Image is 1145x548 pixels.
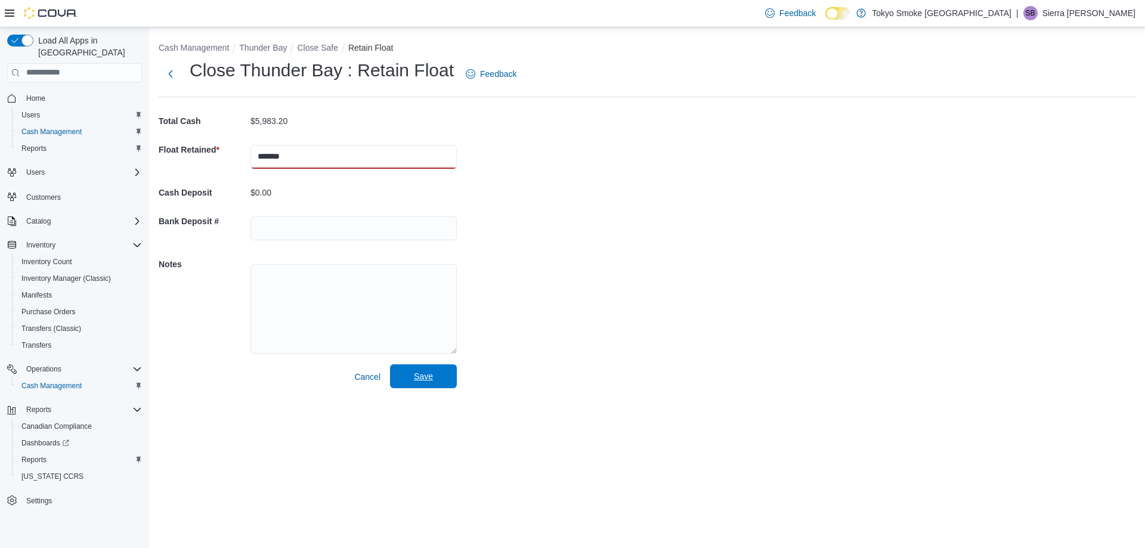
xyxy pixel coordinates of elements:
[17,255,77,269] a: Inventory Count
[239,43,287,52] button: Thunder Bay
[2,188,147,205] button: Customers
[21,238,142,252] span: Inventory
[21,403,142,417] span: Reports
[17,419,142,434] span: Canadian Compliance
[21,91,142,106] span: Home
[159,42,1135,56] nav: An example of EuiBreadcrumbs
[7,85,142,540] nav: Complex example
[21,422,92,431] span: Canadian Compliance
[12,253,147,270] button: Inventory Count
[21,127,82,137] span: Cash Management
[17,141,51,156] a: Reports
[12,107,147,123] button: Users
[21,362,142,376] span: Operations
[250,188,271,197] p: $0.00
[159,252,248,276] h5: Notes
[21,144,47,153] span: Reports
[17,108,45,122] a: Users
[21,214,142,228] span: Catalog
[17,436,142,450] span: Dashboards
[779,7,816,19] span: Feedback
[17,305,81,319] a: Purchase Orders
[17,379,86,393] a: Cash Management
[12,337,147,354] button: Transfers
[12,270,147,287] button: Inventory Manager (Classic)
[21,362,66,376] button: Operations
[2,89,147,107] button: Home
[2,361,147,377] button: Operations
[17,469,142,484] span: Washington CCRS
[159,209,248,233] h5: Bank Deposit #
[21,189,142,204] span: Customers
[17,108,142,122] span: Users
[21,110,40,120] span: Users
[21,290,52,300] span: Manifests
[21,340,51,350] span: Transfers
[21,472,83,481] span: [US_STATE] CCRS
[17,321,142,336] span: Transfers (Classic)
[21,165,49,179] button: Users
[12,377,147,394] button: Cash Management
[21,438,69,448] span: Dashboards
[21,91,50,106] a: Home
[1016,6,1019,20] p: |
[17,288,57,302] a: Manifests
[17,305,142,319] span: Purchase Orders
[17,125,86,139] a: Cash Management
[26,193,61,202] span: Customers
[17,453,51,467] a: Reports
[414,370,433,382] span: Save
[2,401,147,418] button: Reports
[17,271,116,286] a: Inventory Manager (Classic)
[21,455,47,465] span: Reports
[12,468,147,485] button: [US_STATE] CCRS
[12,418,147,435] button: Canadian Compliance
[872,6,1011,20] p: Tokyo Smoke [GEOGRAPHIC_DATA]
[12,320,147,337] button: Transfers (Classic)
[17,379,142,393] span: Cash Management
[21,238,60,252] button: Inventory
[159,43,229,52] button: Cash Management
[26,364,61,374] span: Operations
[12,435,147,451] a: Dashboards
[159,62,182,86] button: Next
[12,140,147,157] button: Reports
[17,338,142,352] span: Transfers
[17,469,88,484] a: [US_STATE] CCRS
[12,451,147,468] button: Reports
[21,165,142,179] span: Users
[2,213,147,230] button: Catalog
[26,496,52,506] span: Settings
[480,68,516,80] span: Feedback
[21,214,55,228] button: Catalog
[2,237,147,253] button: Inventory
[21,307,76,317] span: Purchase Orders
[17,255,142,269] span: Inventory Count
[26,240,55,250] span: Inventory
[17,321,86,336] a: Transfers (Classic)
[24,7,78,19] img: Cova
[250,116,287,126] p: $5,983.20
[159,181,248,205] h5: Cash Deposit
[21,324,81,333] span: Transfers (Classic)
[17,141,142,156] span: Reports
[159,109,248,133] h5: Total Cash
[21,493,142,508] span: Settings
[26,405,51,414] span: Reports
[2,492,147,509] button: Settings
[17,288,142,302] span: Manifests
[17,453,142,467] span: Reports
[17,271,142,286] span: Inventory Manager (Classic)
[390,364,457,388] button: Save
[17,125,142,139] span: Cash Management
[21,381,82,391] span: Cash Management
[760,1,821,25] a: Feedback
[825,7,850,20] input: Dark Mode
[17,338,56,352] a: Transfers
[297,43,338,52] button: Close Safe
[26,94,45,103] span: Home
[1026,6,1035,20] span: SB
[348,43,393,52] button: Retain Float
[1042,6,1135,20] p: Sierra [PERSON_NAME]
